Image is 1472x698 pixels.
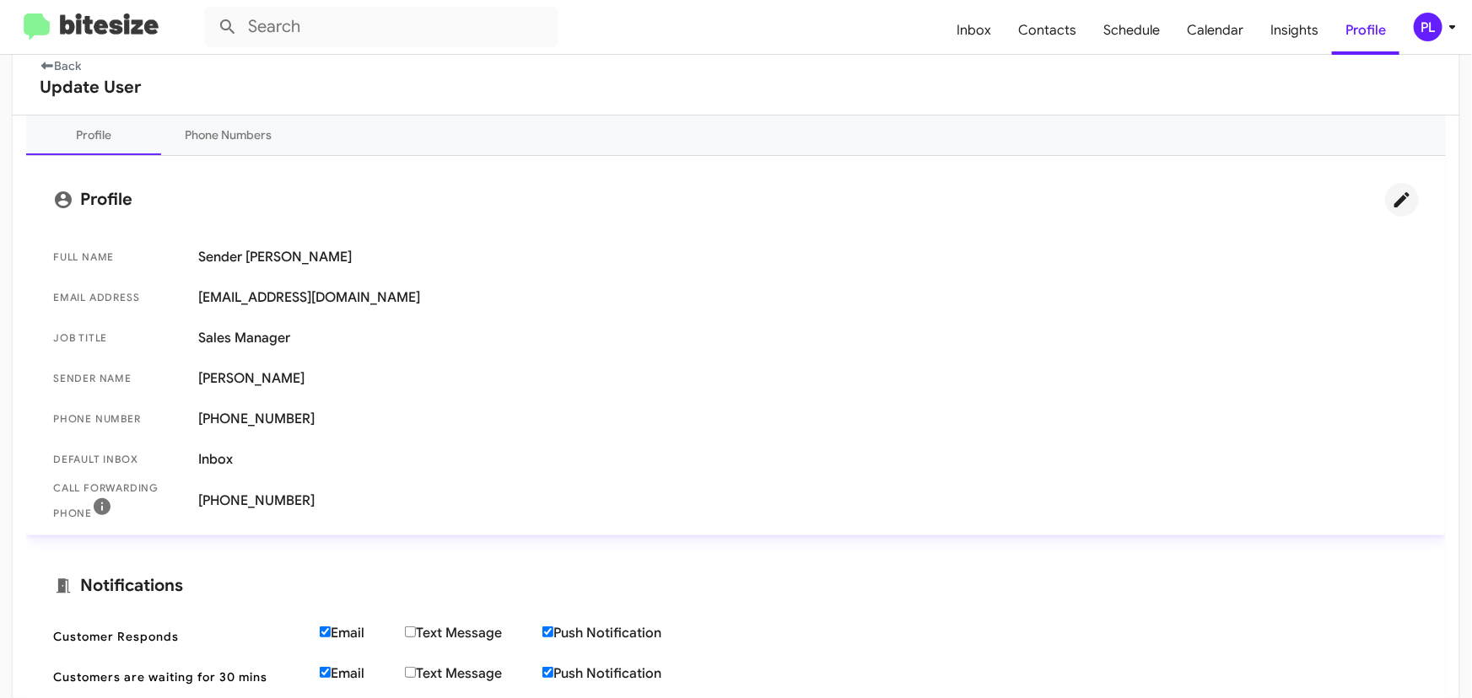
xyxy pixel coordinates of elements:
input: Push Notification [542,667,553,678]
mat-card-title: Notifications [53,576,1419,596]
span: Full Name [53,249,185,266]
a: Calendar [1173,6,1257,55]
input: Search [204,7,558,47]
span: Phone number [53,411,185,427]
button: PL [1399,13,1453,41]
span: Default Inbox [53,451,185,468]
input: Text Message [405,626,416,637]
span: Sender [PERSON_NAME] [198,249,1419,266]
span: [PERSON_NAME] [198,370,1419,387]
input: Email [320,667,331,678]
a: Profile [1332,6,1399,55]
mat-card-title: Profile [53,183,1419,217]
a: Insights [1257,6,1332,55]
span: Call Forwarding Phone [53,480,185,522]
input: Email [320,626,331,637]
label: Text Message [405,625,542,642]
span: Customers are waiting for 30 mins [53,668,306,685]
span: [PHONE_NUMBER] [198,411,1419,427]
div: Profile [76,126,111,143]
label: Text Message [405,665,542,682]
a: Schedule [1090,6,1173,55]
h2: Update User [40,74,1432,101]
span: Email Address [53,289,185,306]
a: Inbox [943,6,1005,55]
span: [PHONE_NUMBER] [198,492,1419,509]
span: Sales Manager [198,330,1419,346]
div: Phone Numbers [186,126,272,143]
span: Customer Responds [53,628,306,645]
label: Email [320,665,405,682]
span: [EMAIL_ADDRESS][DOMAIN_NAME] [198,289,1419,306]
label: Push Notification [542,665,702,682]
a: Contacts [1005,6,1090,55]
span: Job Title [53,330,185,346]
span: Sender Name [53,370,185,387]
label: Email [320,625,405,642]
a: Back [40,58,82,73]
span: Inbox [198,451,1419,468]
label: Push Notification [542,625,702,642]
input: Push Notification [542,626,553,637]
div: PL [1414,13,1442,41]
input: Text Message [405,667,416,678]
